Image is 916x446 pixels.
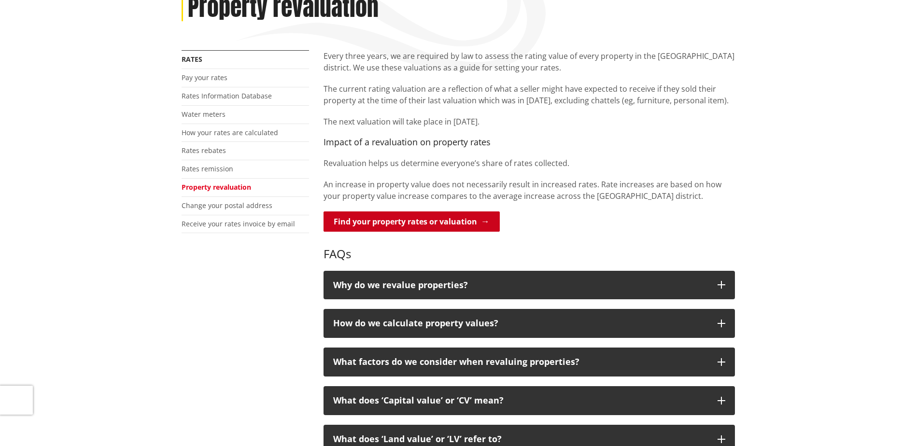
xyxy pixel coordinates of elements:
p: Why do we revalue properties? [333,280,708,290]
iframe: Messenger Launcher [872,405,906,440]
a: Rates rebates [182,146,226,155]
a: Find your property rates or valuation [324,211,500,232]
p: Every three years, we are required by law to assess the rating value of every property in the [GE... [324,50,735,73]
p: What does ‘Capital value’ or ‘CV’ mean? [333,396,708,405]
a: Change your postal address [182,201,272,210]
p: How do we calculate property values? [333,319,708,328]
a: Rates remission [182,164,233,173]
a: Rates [182,55,202,64]
button: What does ‘Capital value’ or ‘CV’ mean? [324,386,735,415]
button: What factors do we consider when revaluing properties? [324,348,735,376]
h3: FAQs [324,233,735,261]
a: How your rates are calculated [182,128,278,137]
p: Revaluation helps us determine everyone’s share of rates collected. [324,157,735,169]
a: Property revaluation [182,182,251,192]
p: The current rating valuation are a reflection of what a seller might have expected to receive if ... [324,83,735,106]
button: How do we calculate property values? [324,309,735,338]
p: What factors do we consider when revaluing properties? [333,357,708,367]
p: An increase in property value does not necessarily result in increased rates. Rate increases are ... [324,179,735,202]
a: Pay your rates [182,73,227,82]
a: Receive your rates invoice by email [182,219,295,228]
p: What does ‘Land value’ or ‘LV’ refer to? [333,434,708,444]
button: Why do we revalue properties? [324,271,735,300]
a: Rates Information Database [182,91,272,100]
p: The next valuation will take place in [DATE]. [324,116,735,127]
h4: Impact of a revaluation on property rates [324,137,735,148]
a: Water meters [182,110,225,119]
